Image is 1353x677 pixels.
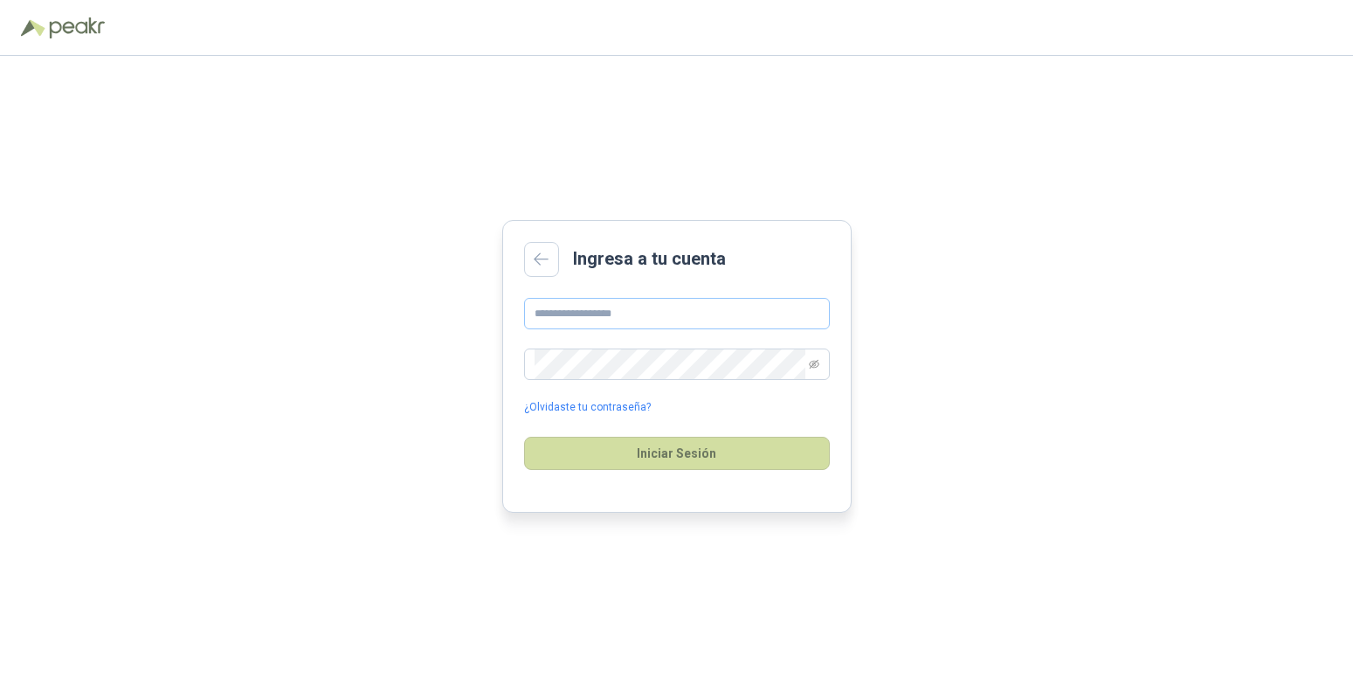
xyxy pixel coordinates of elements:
[21,19,45,37] img: Logo
[809,359,819,370] span: eye-invisible
[524,437,830,470] button: Iniciar Sesión
[49,17,105,38] img: Peakr
[524,399,651,416] a: ¿Olvidaste tu contraseña?
[573,245,726,273] h2: Ingresa a tu cuenta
